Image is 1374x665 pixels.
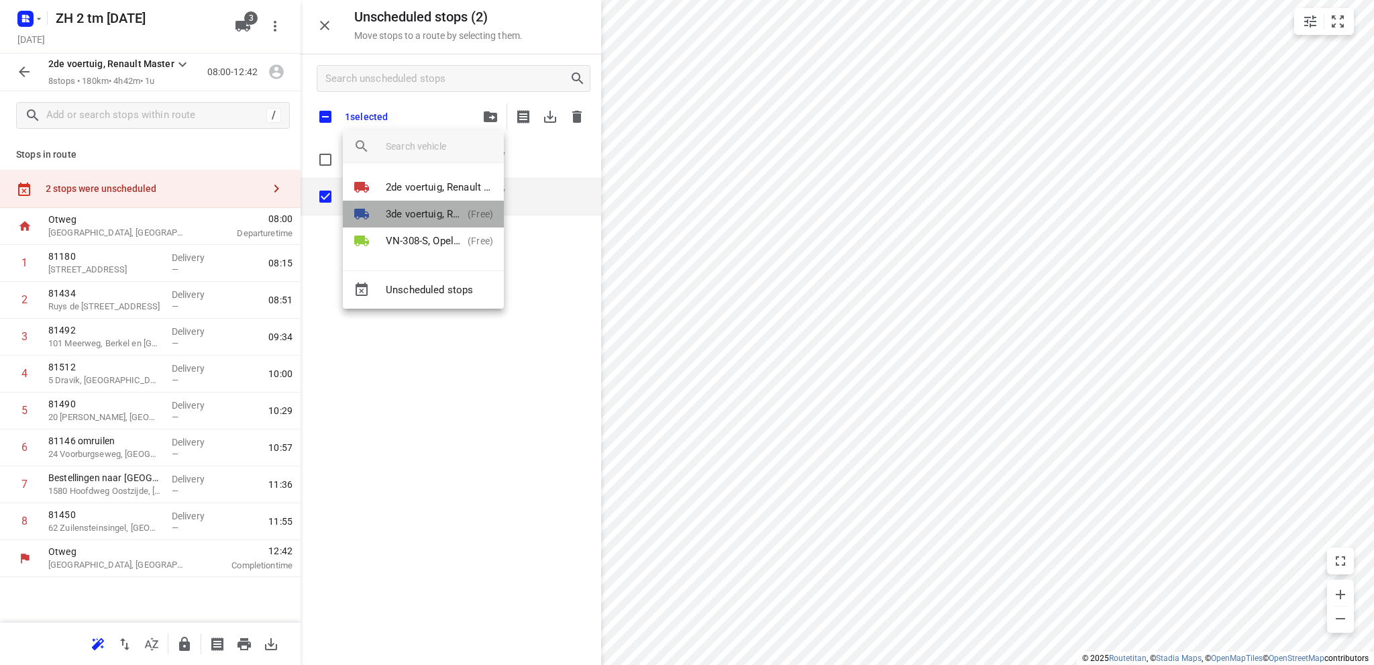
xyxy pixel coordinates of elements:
[386,180,493,195] p: 2de voertuig, Renault Master
[462,234,493,248] p: (Free)
[386,234,462,249] p: VN-308-S, Opel Vivaro
[386,136,493,156] input: search vehicle
[343,130,386,162] div: Search
[343,201,504,227] li: 3de voertuig, Renault Master
[343,174,504,201] li: 2de voertuig, Renault Master
[386,207,462,222] p: 3de voertuig, Renault Master
[343,227,504,254] li: VN-308-S, Opel Vivaro
[462,207,493,221] p: (Free)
